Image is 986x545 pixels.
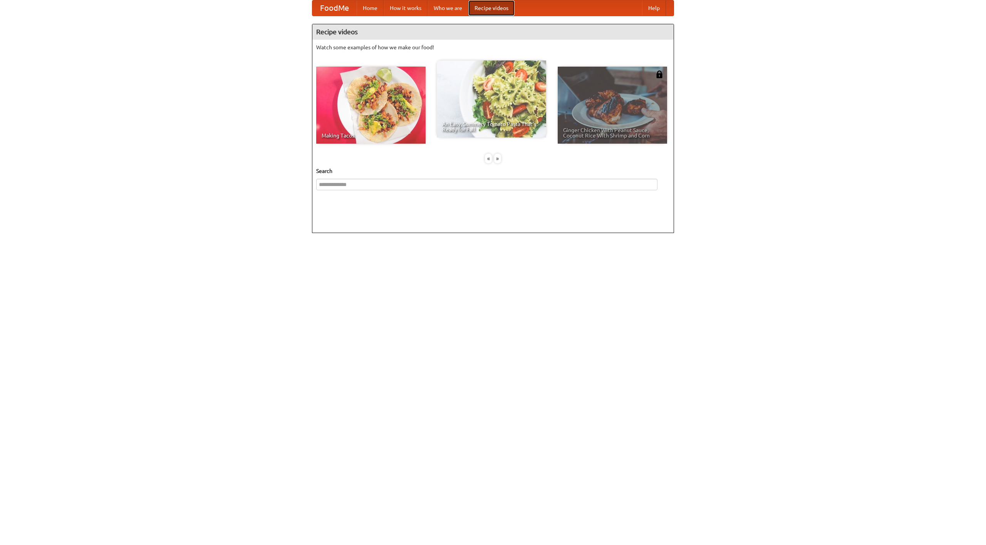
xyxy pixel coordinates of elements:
div: « [485,154,492,163]
a: Recipe videos [468,0,515,16]
a: Making Tacos [316,67,426,144]
a: Home [357,0,384,16]
a: How it works [384,0,428,16]
a: FoodMe [312,0,357,16]
span: An Easy, Summery Tomato Pasta That's Ready for Fall [442,121,541,132]
a: Help [642,0,666,16]
h4: Recipe videos [312,24,674,40]
div: » [494,154,501,163]
p: Watch some examples of how we make our food! [316,44,670,51]
img: 483408.png [656,70,663,78]
a: Who we are [428,0,468,16]
h5: Search [316,167,670,175]
span: Making Tacos [322,133,420,138]
a: An Easy, Summery Tomato Pasta That's Ready for Fall [437,60,546,138]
